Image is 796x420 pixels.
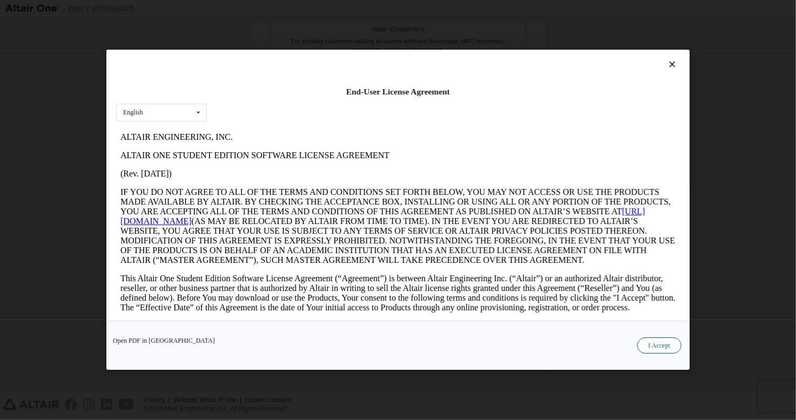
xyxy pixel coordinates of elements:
p: IF YOU DO NOT AGREE TO ALL OF THE TERMS AND CONDITIONS SET FORTH BELOW, YOU MAY NOT ACCESS OR USE... [4,59,559,137]
button: I Accept [637,338,682,354]
p: This Altair One Student Edition Software License Agreement (“Agreement”) is between Altair Engine... [4,146,559,185]
p: ALTAIR ONE STUDENT EDITION SOFTWARE LICENSE AGREEMENT [4,23,559,32]
p: (Rev. [DATE]) [4,41,559,51]
div: English [123,110,143,116]
a: [URL][DOMAIN_NAME] [4,79,529,98]
p: ALTAIR ENGINEERING, INC. [4,4,559,14]
a: Open PDF in [GEOGRAPHIC_DATA] [113,338,215,344]
div: End-User License Agreement [116,86,680,97]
